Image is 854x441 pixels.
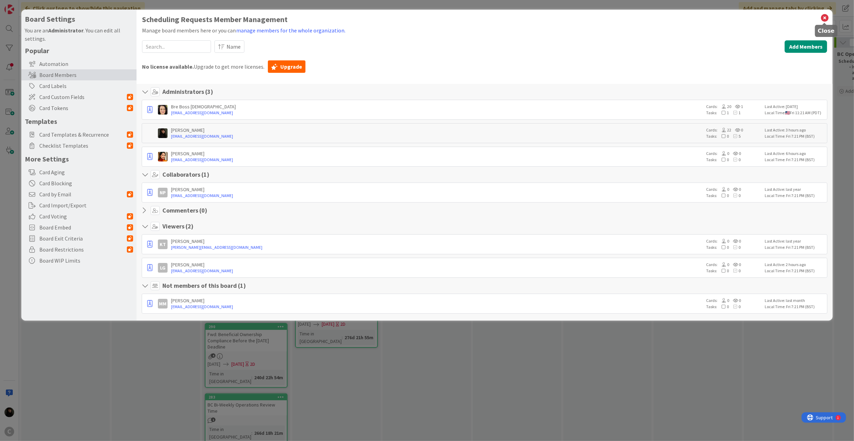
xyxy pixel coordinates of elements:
[729,238,741,244] span: 0
[39,245,127,254] span: Board Restrictions
[729,134,741,139] span: 5
[158,188,168,197] div: NP
[765,238,825,244] div: Last Active: last year
[21,69,137,80] div: Board Members
[717,304,729,309] span: 0
[171,133,703,139] a: [EMAIL_ADDRESS][DOMAIN_NAME]
[171,238,703,244] div: [PERSON_NAME]
[729,157,741,162] span: 0
[765,304,825,310] div: Local Time: Fri 7:21 PM (BST)
[171,157,703,163] a: [EMAIL_ADDRESS][DOMAIN_NAME]
[765,127,825,133] div: Last Active: 3 hours ago
[142,40,211,53] input: Search...
[717,151,729,156] span: 0
[39,141,127,150] span: Checklist Templates
[706,238,761,244] div: Cards:
[142,15,827,24] h1: Scheduling Requests Member Management
[729,187,741,192] span: 0
[158,105,168,115] img: BL
[158,152,168,161] img: PM
[765,110,825,116] div: Local Time: Fri 11:21 AM (PDT)
[717,193,729,198] span: 0
[706,262,761,268] div: Cards:
[171,193,703,199] a: [EMAIL_ADDRESS][DOMAIN_NAME]
[158,263,168,273] div: LG
[765,104,825,110] div: Last Active: [DATE]
[25,117,133,126] h5: Templates
[706,110,761,116] div: Tasks:
[171,244,703,251] a: [PERSON_NAME][EMAIL_ADDRESS][DOMAIN_NAME]
[729,151,741,156] span: 0
[205,88,213,96] span: ( 3 )
[706,268,761,274] div: Tasks:
[162,282,246,290] h4: Not members of this board
[765,262,825,268] div: Last Active: 2 hours ago
[717,238,729,244] span: 0
[25,46,133,55] h5: Popular
[39,104,127,112] span: Card Tokens
[765,133,825,139] div: Local Time: Fri 7:21 PM (BST)
[48,27,83,34] b: Administrator
[185,222,193,230] span: ( 2 )
[706,186,761,193] div: Cards:
[171,110,703,116] a: [EMAIL_ADDRESS][DOMAIN_NAME]
[717,262,729,267] span: 0
[158,299,168,308] div: MM
[706,104,761,110] div: Cards:
[765,193,825,199] div: Local Time: Fri 7:21 PM (BST)
[171,104,703,110] div: Bre Boss [DEMOGRAPHIC_DATA]
[785,111,790,115] img: us.png
[21,58,137,69] div: Automation
[765,268,825,274] div: Local Time: Fri 7:21 PM (BST)
[717,268,729,273] span: 0
[731,104,743,109] span: 1
[227,42,241,51] span: Name
[238,282,246,290] span: ( 1 )
[142,62,264,71] span: Upgrade to get more licenses.
[729,304,741,309] span: 0
[14,1,31,9] span: Support
[25,15,133,23] h4: Board Settings
[706,150,761,157] div: Cards:
[706,193,761,199] div: Tasks:
[162,223,193,230] h4: Viewers
[171,262,703,268] div: [PERSON_NAME]
[717,157,729,162] span: 0
[21,167,137,178] div: Card Aging
[158,239,168,249] div: KT
[39,130,127,139] span: Card Templates & Recurrence
[171,127,703,133] div: [PERSON_NAME]
[765,186,825,193] div: Last Active: last year
[785,40,827,53] button: Add Members
[162,88,213,96] h4: Administrators
[818,28,835,34] h5: Close
[717,127,731,133] span: 22
[729,298,741,303] span: 0
[171,268,703,274] a: [EMAIL_ADDRESS][DOMAIN_NAME]
[717,298,729,303] span: 0
[171,186,703,193] div: [PERSON_NAME]
[729,268,741,273] span: 0
[201,170,209,178] span: ( 1 )
[39,190,127,198] span: Card by Email
[706,127,761,133] div: Cards:
[729,110,741,115] span: 1
[731,127,743,133] span: 0
[39,234,127,243] span: Board Exit Criteria
[25,26,133,43] div: You are an . You can edit all settings.
[765,297,825,304] div: Last Active: last month
[158,128,168,138] img: ES
[39,212,127,220] span: Card Voting
[717,104,731,109] span: 20
[706,304,761,310] div: Tasks:
[142,26,827,35] div: Manage board members here or you can
[199,206,207,214] span: ( 0 )
[268,60,305,73] a: Upgrade
[142,63,194,70] b: No license available.
[717,110,729,115] span: 1
[765,244,825,251] div: Local Time: Fri 7:21 PM (BST)
[717,187,729,192] span: 0
[729,245,741,250] span: 0
[25,155,133,163] h5: More Settings
[765,157,825,163] div: Local Time: Fri 7:21 PM (BST)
